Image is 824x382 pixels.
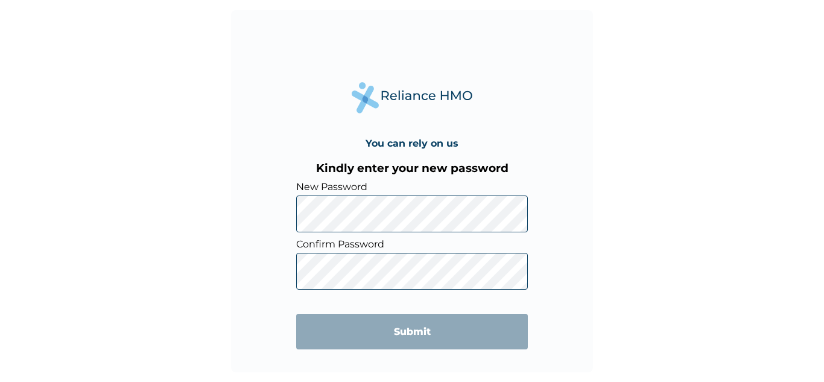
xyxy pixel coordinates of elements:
label: Confirm Password [296,238,528,250]
input: Submit [296,314,528,349]
img: Reliance Health's Logo [352,82,472,113]
label: New Password [296,181,528,193]
h4: You can rely on us [366,138,458,149]
h3: Kindly enter your new password [296,161,528,175]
